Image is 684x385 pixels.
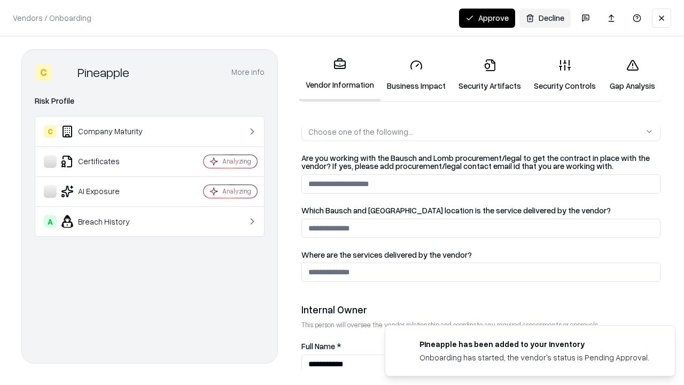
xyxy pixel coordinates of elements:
label: Where are the services delivered by the vendor? [301,251,660,259]
div: Risk Profile [35,95,265,107]
a: Security Controls [527,50,602,100]
div: AI Exposure [44,185,172,198]
button: Approve [459,9,515,28]
div: Onboarding has started, the vendor's status is Pending Approval. [419,352,649,363]
div: Choose one of the following... [308,126,413,137]
img: Pineapple [56,64,73,81]
div: C [35,64,52,81]
button: Choose one of the following... [301,122,660,141]
label: Full Name * [301,342,660,350]
div: A [44,215,57,228]
div: Company Maturity [44,125,172,138]
button: More info [231,63,265,82]
a: Vendor Information [299,49,380,101]
p: This person will oversee the vendor relationship and coordinate any required assessments or appro... [301,320,660,329]
div: Certificates [44,155,172,168]
img: pineappleenergy.com [398,338,411,351]
div: Analyzing [222,157,251,166]
div: Breach History [44,215,172,228]
div: Pineapple [77,64,129,81]
label: Are you working with the Bausch and Lomb procurement/legal to get the contract in place with the ... [301,154,660,170]
a: Gap Analysis [602,50,663,100]
p: Vendors / Onboarding [13,12,91,24]
a: Business Impact [380,50,452,100]
label: Which Bausch and [GEOGRAPHIC_DATA] location is the service delivered by the vendor? [301,206,660,214]
div: Analyzing [222,187,251,196]
div: Pineapple has been added to your inventory [419,338,649,350]
div: C [44,125,57,138]
button: Decline [519,9,571,28]
div: Internal Owner [301,303,660,316]
a: Security Artifacts [452,50,527,100]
